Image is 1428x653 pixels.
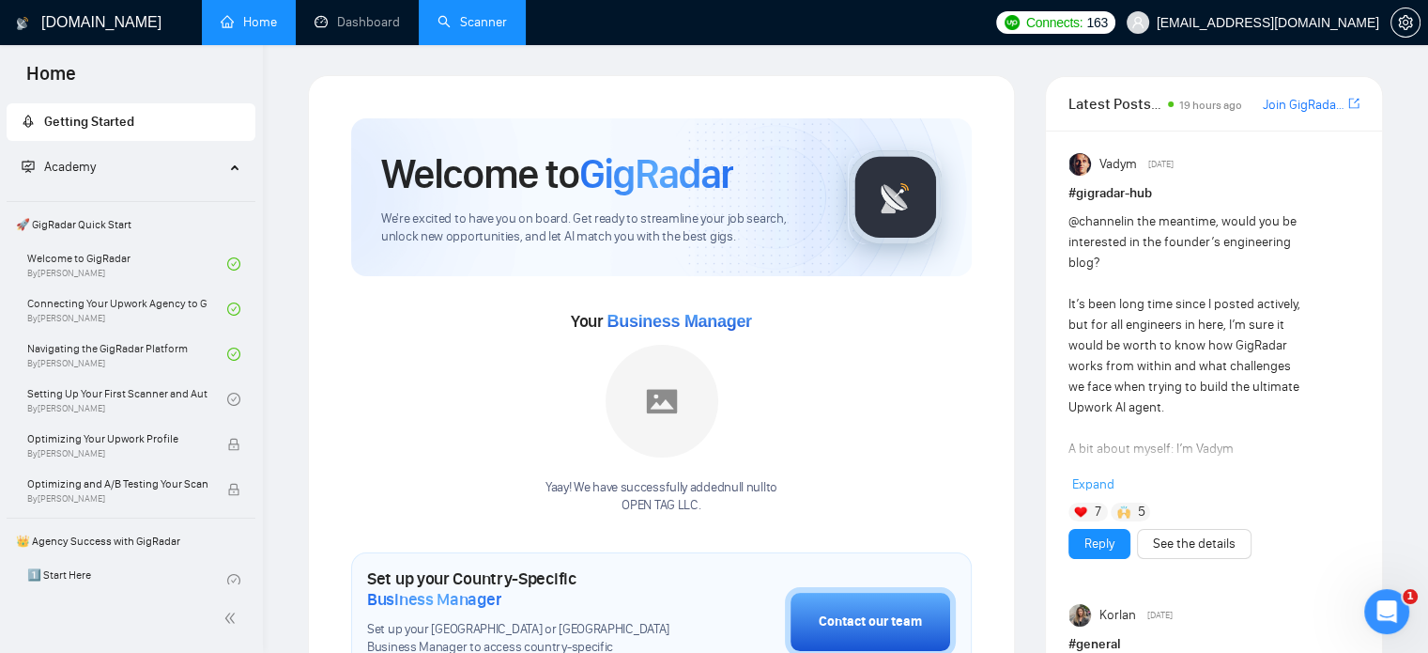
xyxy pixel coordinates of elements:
span: Optimizing and A/B Testing Your Scanner for Better Results [27,474,207,493]
a: 1️⃣ Start Here [27,560,227,601]
h1: Set up your Country-Specific [367,568,691,610]
span: 1 [1403,589,1418,604]
span: check-circle [227,303,240,316]
li: Getting Started [7,103,255,141]
h1: Welcome to [381,148,733,199]
span: 7 [1095,503,1101,521]
img: upwork-logo.png [1005,15,1020,30]
span: user [1131,16,1144,29]
a: searchScanner [438,14,507,30]
img: Korlan [1069,604,1092,627]
a: Welcome to GigRadarBy[PERSON_NAME] [27,243,227,285]
img: ❤️ [1074,505,1087,519]
span: Academy [22,159,96,175]
button: setting [1390,8,1420,38]
span: 19 hours ago [1179,99,1242,112]
img: gigradar-logo.png [849,150,943,244]
span: Latest Posts from the GigRadar Community [1068,92,1162,116]
span: Korlan [1098,605,1135,626]
span: Your [571,311,752,332]
a: dashboardDashboard [315,14,400,30]
a: Connecting Your Upwork Agency to GigRadarBy[PERSON_NAME] [27,288,227,330]
img: 🙌 [1117,505,1130,519]
span: check-circle [227,257,240,271]
span: 5 [1137,503,1144,521]
span: rocket [22,115,35,128]
img: placeholder.png [606,345,718,458]
a: export [1348,95,1359,113]
span: GigRadar [579,148,733,199]
span: Getting Started [44,114,134,130]
div: Yaay! We have successfully added null null to [545,479,777,515]
span: Academy [44,159,96,175]
span: check-circle [227,348,240,361]
button: See the details [1137,529,1251,559]
h1: # gigradar-hub [1068,183,1359,204]
span: 🚀 GigRadar Quick Start [8,206,253,243]
span: Home [11,60,91,100]
span: lock [227,438,240,451]
span: export [1348,96,1359,111]
span: Expand [1072,476,1114,492]
span: We're excited to have you on board. Get ready to streamline your job search, unlock new opportuni... [381,210,818,246]
button: Reply [1068,529,1130,559]
span: 163 [1086,12,1107,33]
span: setting [1391,15,1420,30]
span: fund-projection-screen [22,160,35,173]
a: setting [1390,15,1420,30]
span: Vadym [1098,154,1136,175]
span: Business Manager [367,589,501,610]
span: lock [227,483,240,496]
p: OPEN TAG LLC . [545,497,777,515]
span: [DATE] [1148,156,1174,173]
span: By [PERSON_NAME] [27,493,207,505]
span: Connects: [1026,12,1083,33]
iframe: Intercom live chat [1364,589,1409,634]
a: Navigating the GigRadar PlatformBy[PERSON_NAME] [27,334,227,375]
a: Setting Up Your First Scanner and Auto-BidderBy[PERSON_NAME] [27,379,227,420]
span: check-circle [227,393,240,406]
a: Reply [1084,534,1114,554]
span: double-left [223,609,242,628]
span: @channel [1068,213,1124,229]
a: homeHome [221,14,277,30]
img: logo [16,8,29,39]
div: Contact our team [819,612,922,632]
span: 👑 Agency Success with GigRadar [8,522,253,560]
span: [DATE] [1147,607,1173,624]
a: See the details [1153,534,1236,554]
span: By [PERSON_NAME] [27,448,207,459]
span: check-circle [227,574,240,587]
a: Join GigRadar Slack Community [1263,95,1344,116]
span: Business Manager [607,312,751,331]
span: Optimizing Your Upwork Profile [27,429,207,448]
img: Vadym [1069,153,1092,176]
